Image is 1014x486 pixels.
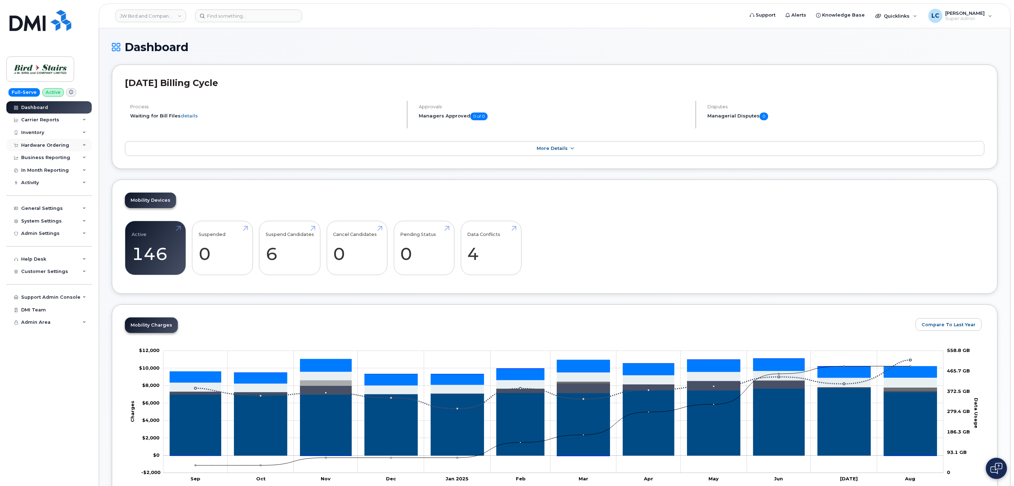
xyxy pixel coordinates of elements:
tspan: Nov [321,476,331,481]
tspan: May [708,476,719,481]
a: Mobility Devices [125,193,176,208]
tspan: -$2,000 [141,470,161,475]
tspan: $10,000 [139,365,159,371]
span: Compare To Last Year [922,321,976,328]
tspan: $4,000 [142,417,159,423]
h2: [DATE] Billing Cycle [125,78,984,88]
tspan: $12,000 [139,348,159,353]
tspan: 0 [947,470,950,475]
tspan: 558.8 GB [947,348,970,353]
g: $0 [139,365,159,371]
tspan: $2,000 [142,435,159,441]
tspan: Feb [516,476,526,481]
tspan: Dec [386,476,396,481]
li: Waiting for Bill Files [130,113,401,119]
a: Pending Status 0 [400,225,448,271]
tspan: $8,000 [142,383,159,388]
h4: Process [130,104,401,109]
tspan: 279.4 GB [947,409,970,414]
tspan: 372.5 GB [947,388,970,394]
a: Suspend Candidates 6 [266,225,314,271]
tspan: Mar [579,476,588,481]
tspan: Data Usage [973,398,979,428]
g: HST [170,359,937,385]
g: $0 [142,435,159,441]
span: More Details [537,146,568,151]
g: $0 [139,348,159,353]
h5: Managerial Disputes [707,113,984,120]
g: $0 [142,400,159,406]
a: Data Conflicts 4 [467,225,515,271]
a: Mobility Charges [125,317,178,333]
tspan: Sep [191,476,200,481]
a: Cancel Candidates 0 [333,225,381,271]
span: 0 [760,113,768,120]
g: Roaming [170,381,937,395]
img: Open chat [990,463,1002,474]
a: Suspended 0 [199,225,246,271]
g: $0 [142,417,159,423]
tspan: Aug [905,476,915,481]
tspan: 93.1 GB [947,449,967,455]
tspan: [DATE] [840,476,858,481]
g: Credits [170,359,937,456]
tspan: Jan 2025 [446,476,469,481]
button: Compare To Last Year [916,318,982,331]
h4: Disputes [707,104,984,109]
a: details [181,113,198,119]
span: 0 of 0 [470,113,488,120]
tspan: Jun [774,476,783,481]
g: $0 [142,383,159,388]
a: Active 146 [132,225,179,271]
tspan: Oct [256,476,266,481]
tspan: Charges [129,401,135,422]
h5: Managers Approved [419,113,689,120]
g: Rate Plan [170,388,937,456]
g: Features [170,371,937,394]
h4: Approvals [419,104,689,109]
tspan: 186.3 GB [947,429,970,435]
h1: Dashboard [112,41,997,53]
tspan: $6,000 [142,400,159,406]
tspan: $0 [153,452,159,458]
tspan: Apr [644,476,653,481]
tspan: 465.7 GB [947,368,970,373]
g: $0 [141,470,161,475]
